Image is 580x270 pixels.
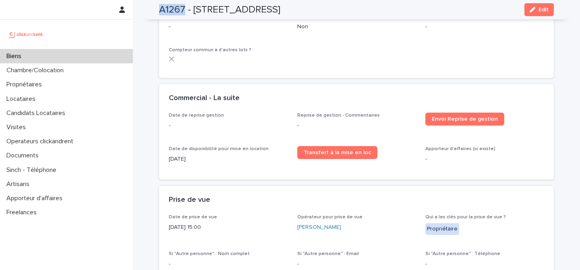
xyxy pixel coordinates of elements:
span: Date de prise de vue [169,215,217,220]
h2: Prise de vue [169,196,210,205]
p: Operateurs clickandrent [3,138,80,145]
p: - [169,260,288,268]
p: Chambre/Colocation [3,67,70,74]
p: Apporteur d'affaires [3,195,69,202]
a: Transfert à la mise en loc [297,146,377,159]
span: Edit [539,7,549,13]
p: Propriétaires [3,81,48,88]
span: Date de reprise gestion [169,113,224,118]
p: Locataires [3,95,42,103]
span: Envoi Reprise de gestion [432,116,498,122]
p: - [297,121,416,130]
p: - [169,121,288,130]
p: Non [297,23,416,31]
p: - [169,23,288,31]
a: Envoi Reprise de gestion [425,113,504,126]
span: Si "Autre personne" : Email [297,251,359,256]
p: Visites [3,123,32,131]
button: Edit [524,3,554,16]
span: Transfert à la mise en loc [304,150,371,155]
span: Opérateur pour prise de vue [297,215,362,220]
span: Compteur commun à d'autres lots ? [169,48,251,52]
p: Candidats Locataires [3,109,72,117]
span: Apporteur d'affaires (si existe) [425,147,495,151]
span: Qui a les clés pour la prise de vue ? [425,215,506,220]
span: Si "Autre personne" : Nom complet [169,251,250,256]
p: Sinch - Téléphone [3,166,63,174]
img: UCB0brd3T0yccxBKYDjQ [6,26,46,42]
p: - [425,155,544,163]
span: Si "Autre personne" : Téléphone [425,251,500,256]
h2: Commercial - La suite [169,94,240,103]
span: Reprise de gestion - Commentaires [297,113,380,118]
p: [DATE] [169,155,288,163]
a: [PERSON_NAME] [297,223,341,232]
p: Documents [3,152,45,159]
p: [DATE] 15:00 [169,223,288,232]
h2: A1267 - [STREET_ADDRESS] [159,4,280,16]
p: Artisans [3,180,36,188]
span: Date de disponibilité pour mise en location [169,147,269,151]
p: - [297,260,416,268]
p: Freelances [3,209,43,216]
div: Propriétaire [425,223,459,235]
p: - [425,23,544,31]
p: - [425,260,544,268]
p: Biens [3,52,28,60]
